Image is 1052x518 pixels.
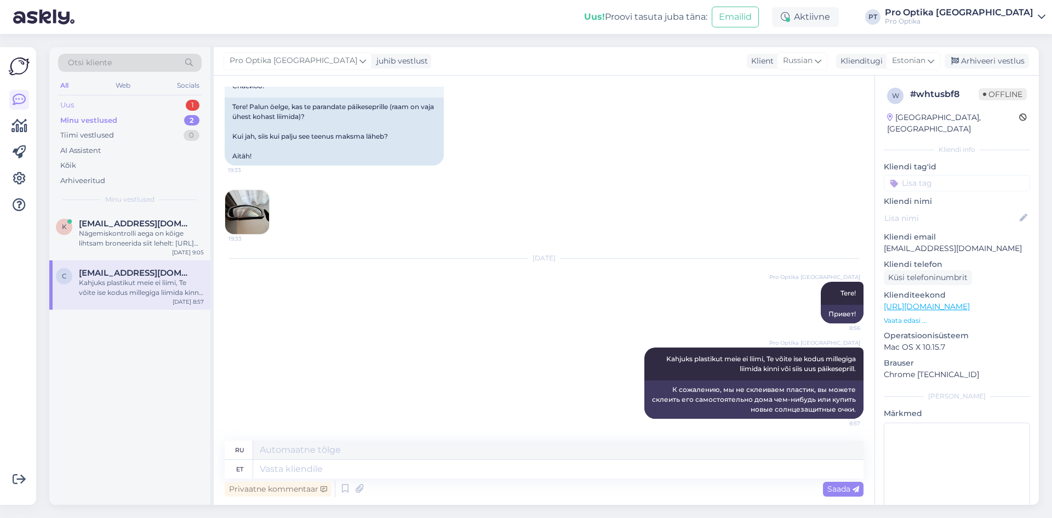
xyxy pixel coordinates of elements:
[884,408,1030,419] p: Märkmed
[747,55,774,67] div: Klient
[884,357,1030,369] p: Brauser
[60,100,74,111] div: Uus
[175,78,202,93] div: Socials
[892,92,899,100] span: w
[884,145,1030,155] div: Kliendi info
[79,278,204,298] div: Kahjuks plastikut meie ei liimi, Te võite ise kodus millegiga liimida kinni või siis uus päikesep...
[836,55,883,67] div: Klienditugi
[644,380,864,419] div: К сожалению, мы не склеиваем пластик, вы можете склеить его самостоятельно дома чем-нибудь или ку...
[884,196,1030,207] p: Kliendi nimi
[113,78,133,93] div: Web
[60,130,114,141] div: Tiimi vestlused
[225,253,864,263] div: [DATE]
[60,175,105,186] div: Arhiveeritud
[885,8,1045,26] a: Pro Optika [GEOGRAPHIC_DATA]Pro Optika
[910,88,979,101] div: # whtusbf8
[884,369,1030,380] p: Chrome [TECHNICAL_ID]
[9,56,30,77] img: Askly Logo
[58,78,71,93] div: All
[225,98,444,166] div: Tere! Palun öelge, kas te parandate päikeseprille (raam on vaja ühest kohast liimida)? Kui jah, s...
[885,8,1033,17] div: Pro Optika [GEOGRAPHIC_DATA]
[884,161,1030,173] p: Kliendi tag'id
[225,482,331,497] div: Privaatne kommentaar
[230,55,357,67] span: Pro Optika [GEOGRAPHIC_DATA]
[884,231,1030,243] p: Kliendi email
[184,115,199,126] div: 2
[68,57,112,69] span: Otsi kliente
[783,55,813,67] span: Russian
[884,259,1030,270] p: Kliendi telefon
[105,195,155,204] span: Minu vestlused
[79,268,193,278] span: catrinagerasimova@gmail.com
[884,243,1030,254] p: [EMAIL_ADDRESS][DOMAIN_NAME]
[884,175,1030,191] input: Lisa tag
[819,419,860,428] span: 8:57
[884,270,972,285] div: Küsi telefoninumbrit
[173,298,204,306] div: [DATE] 8:57
[892,55,925,67] span: Estonian
[79,229,204,248] div: Nägemiskontrolli aega on kõige lihtsam broneerida siit lehelt: [URL][DOMAIN_NAME]
[60,160,76,171] div: Kõik
[884,316,1030,326] p: Vaata edasi ...
[236,460,243,479] div: et
[865,9,881,25] div: PT
[887,112,1019,135] div: [GEOGRAPHIC_DATA], [GEOGRAPHIC_DATA]
[884,301,970,311] a: [URL][DOMAIN_NAME]
[584,12,605,22] b: Uus!
[884,289,1030,301] p: Klienditeekond
[172,248,204,257] div: [DATE] 9:05
[62,223,67,231] span: k
[979,88,1027,100] span: Offline
[884,391,1030,401] div: [PERSON_NAME]
[884,212,1017,224] input: Lisa nimi
[228,235,270,243] span: 19:33
[584,10,707,24] div: Proovi tasuta juba täna:
[62,272,67,280] span: c
[60,145,101,156] div: AI Assistent
[772,7,839,27] div: Aktiivne
[60,115,117,126] div: Minu vestlused
[884,330,1030,341] p: Operatsioonisüsteem
[372,55,428,67] div: juhib vestlust
[841,289,856,297] span: Tere!
[225,190,269,234] img: Attachment
[827,484,859,494] span: Saada
[885,17,1033,26] div: Pro Optika
[945,54,1029,69] div: Arhiveeri vestlus
[821,305,864,323] div: Привет!
[228,166,269,174] span: 19:33
[79,219,193,229] span: kandramarek04@gmail.com
[712,7,759,27] button: Emailid
[819,324,860,332] span: 8:56
[769,339,860,347] span: Pro Optika [GEOGRAPHIC_DATA]
[884,341,1030,353] p: Mac OS X 10.15.7
[235,441,244,459] div: ru
[186,100,199,111] div: 1
[769,273,860,281] span: Pro Optika [GEOGRAPHIC_DATA]
[184,130,199,141] div: 0
[666,355,857,373] span: Kahjuks plastikut meie ei liimi, Te võite ise kodus millegiga liimida kinni või siis uus päikesep...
